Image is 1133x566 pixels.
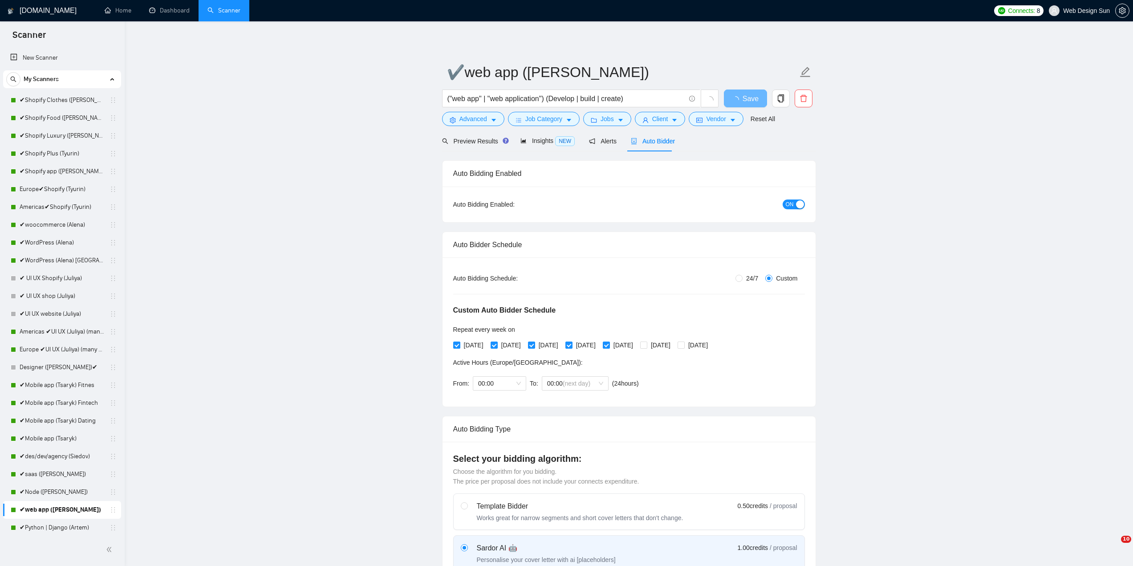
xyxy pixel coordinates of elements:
[110,168,117,175] span: holder
[450,117,456,123] span: setting
[442,138,506,145] span: Preview Results
[105,7,131,14] a: homeHome
[1115,4,1129,18] button: setting
[610,340,637,350] span: [DATE]
[647,340,674,350] span: [DATE]
[110,453,117,460] span: holder
[110,524,117,531] span: holder
[696,117,703,123] span: idcard
[738,543,768,553] span: 1.00 credits
[685,340,711,350] span: [DATE]
[453,416,805,442] div: Auto Bidding Type
[795,94,812,102] span: delete
[207,7,240,14] a: searchScanner
[1051,8,1057,14] span: user
[772,94,789,102] span: copy
[5,29,53,47] span: Scanner
[20,180,104,198] a: Europe✔Shopify (Tyurin)
[530,380,538,387] span: To:
[730,117,736,123] span: caret-down
[20,501,104,519] a: ✔web app ([PERSON_NAME])
[110,346,117,353] span: holder
[459,114,487,124] span: Advanced
[110,239,117,246] span: holder
[20,91,104,109] a: ✔Shopify Clothes ([PERSON_NAME])
[20,519,104,537] a: ✔Python | Django (Artem)
[477,543,616,554] div: Sardor AI 🤖
[110,310,117,318] span: holder
[743,93,759,104] span: Save
[478,377,521,390] span: 00:00
[460,340,487,350] span: [DATE]
[442,138,448,144] span: search
[6,72,20,86] button: search
[770,501,797,510] span: / proposal
[20,376,104,394] a: ✔Mobile app (Tsaryk) Fitnes
[20,109,104,127] a: ✔Shopify Food ([PERSON_NAME])
[535,340,562,350] span: [DATE]
[20,269,104,287] a: ✔ UI UX Shopify (Juliya)
[20,465,104,483] a: ✔saas ([PERSON_NAME])
[612,380,639,387] span: ( 24 hours)
[706,114,726,124] span: Vendor
[106,545,115,554] span: double-left
[772,273,801,283] span: Custom
[689,112,743,126] button: idcardVendorcaret-down
[520,137,575,144] span: Insights
[8,4,14,18] img: logo
[20,198,104,216] a: Americas✔Shopify (Tyurin)
[110,114,117,122] span: holder
[20,323,104,341] a: Americas ✔UI UX (Juliya) (many posts)
[516,117,522,123] span: bars
[732,96,743,103] span: loading
[631,138,675,145] span: Auto Bidder
[110,417,117,424] span: holder
[589,138,617,145] span: Alerts
[453,452,805,465] h4: Select your bidding algorithm:
[110,435,117,442] span: holder
[652,114,668,124] span: Client
[502,137,510,145] div: Tooltip anchor
[24,70,59,88] span: My Scanners
[573,340,599,350] span: [DATE]
[20,412,104,430] a: ✔Mobile app (Tsaryk) Dating
[642,117,649,123] span: user
[110,275,117,282] span: holder
[520,138,527,144] span: area-chart
[110,328,117,335] span: holder
[20,287,104,305] a: ✔ UI UX shop (Juliya)
[563,380,590,387] span: (next day)
[110,204,117,211] span: holder
[477,555,616,564] div: Personalise your cover letter with ai [placeholders]
[706,96,714,104] span: loading
[1008,6,1035,16] span: Connects:
[453,273,570,283] div: Auto Bidding Schedule:
[477,501,683,512] div: Template Bidder
[772,90,790,107] button: copy
[738,501,768,511] span: 0.50 credits
[601,114,614,124] span: Jobs
[453,380,470,387] span: From:
[20,145,104,163] a: ✔Shopify Plus (Tyurin)
[1103,536,1124,557] iframe: Intercom live chat
[20,252,104,269] a: ✔WordPress (Alena) [GEOGRAPHIC_DATA]
[20,127,104,145] a: ✔Shopify Luxury ([PERSON_NAME])
[110,364,117,371] span: holder
[617,117,624,123] span: caret-down
[743,273,762,283] span: 24/7
[3,49,121,67] li: New Scanner
[1115,7,1129,14] a: setting
[20,394,104,412] a: ✔Mobile app (Tsaryk) Fintech
[786,200,794,209] span: ON
[20,163,104,180] a: ✔Shopify app ([PERSON_NAME])
[1121,536,1131,543] span: 10
[547,377,603,390] span: 00:00
[110,257,117,264] span: holder
[635,112,686,126] button: userClientcaret-down
[110,186,117,193] span: holder
[7,76,20,82] span: search
[110,471,117,478] span: holder
[110,382,117,389] span: holder
[20,483,104,501] a: ✔Node ([PERSON_NAME])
